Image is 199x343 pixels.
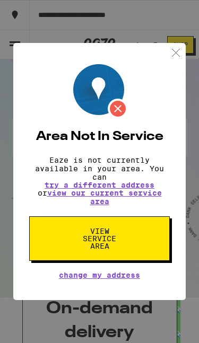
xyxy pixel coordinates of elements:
button: try a different address [45,181,154,189]
span: View Service Area [72,227,127,250]
img: close.svg [169,46,183,59]
a: view our current service area [47,189,162,206]
button: View Service Area [29,216,170,261]
a: View Service Area [29,227,170,235]
img: Location [73,64,128,119]
button: Change My Address [59,271,140,279]
p: Eaze is not currently available in your area. You can or [29,156,170,206]
h2: Area Not In Service [29,130,170,143]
